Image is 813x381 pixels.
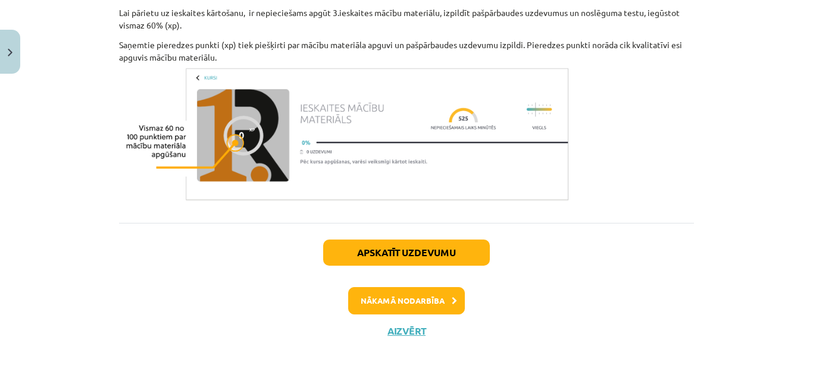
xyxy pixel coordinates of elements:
button: Aizvērt [384,325,429,337]
button: Apskatīt uzdevumu [323,240,490,266]
button: Nākamā nodarbība [348,287,465,314]
p: Saņemtie pieredzes punkti (xp) tiek piešķirti par mācību materiāla apguvi un pašpārbaudes uzdevum... [119,39,694,205]
p: Lai pārietu uz ieskaites kārtošanu, ir nepieciešams apgūt 3.ieskaites mācību materiālu, izpildīt ... [119,7,694,32]
img: icon-close-lesson-0947bae3869378f0d4975bcd49f059093ad1ed9edebbc8119c70593378902aed.svg [8,49,12,56]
